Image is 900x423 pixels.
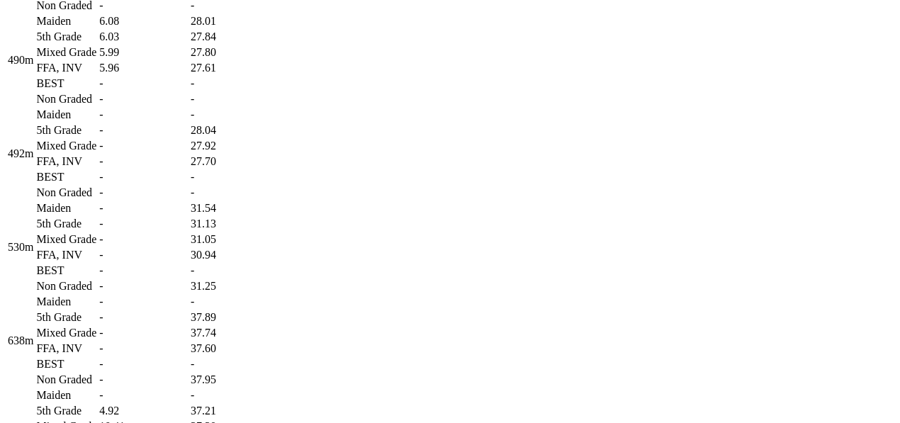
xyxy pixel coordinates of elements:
td: 27.80 [190,45,264,60]
td: FFA, INV [35,248,97,262]
td: 5th Grade [35,30,97,44]
td: 490m [7,14,34,106]
td: 5.96 [99,61,189,75]
td: 27.92 [190,139,264,153]
td: 27.61 [190,61,264,75]
td: Mixed Grade [35,45,97,60]
td: - [99,326,189,340]
td: - [99,92,189,106]
td: - [99,373,189,387]
td: 37.74 [190,326,264,340]
td: Mixed Grade [35,232,97,247]
td: - [190,357,264,371]
td: Maiden [35,295,97,309]
td: Non Graded [35,186,97,200]
td: - [99,77,189,91]
td: 37.60 [190,342,264,356]
td: 28.04 [190,123,264,137]
td: Non Graded [35,279,97,293]
td: - [190,388,264,402]
td: Maiden [35,108,97,122]
td: 530m [7,201,34,293]
td: - [190,295,264,309]
td: 5th Grade [35,404,97,418]
td: 5.99 [99,45,189,60]
td: 6.08 [99,14,189,28]
td: Non Graded [35,92,97,106]
td: - [190,77,264,91]
td: 31.05 [190,232,264,247]
td: - [190,186,264,200]
td: BEST [35,170,97,184]
td: Maiden [35,388,97,402]
td: - [99,357,189,371]
td: - [190,264,264,278]
td: FFA, INV [35,61,97,75]
td: 30.94 [190,248,264,262]
td: BEST [35,264,97,278]
td: 27.70 [190,154,264,169]
td: BEST [35,77,97,91]
td: - [99,295,189,309]
td: - [99,123,189,137]
td: Non Graded [35,373,97,387]
td: - [99,388,189,402]
td: - [99,201,189,215]
td: - [99,310,189,325]
td: 5th Grade [35,123,97,137]
td: Mixed Grade [35,326,97,340]
td: 31.13 [190,217,264,231]
td: Maiden [35,14,97,28]
td: 5th Grade [35,217,97,231]
td: 28.01 [190,14,264,28]
td: 638m [7,295,34,387]
td: Mixed Grade [35,139,97,153]
td: - [99,217,189,231]
td: BEST [35,357,97,371]
td: 5th Grade [35,310,97,325]
td: FFA, INV [35,342,97,356]
td: - [190,170,264,184]
td: - [99,139,189,153]
td: - [99,264,189,278]
td: FFA, INV [35,154,97,169]
td: - [99,232,189,247]
td: 37.95 [190,373,264,387]
td: 6.03 [99,30,189,44]
td: - [99,186,189,200]
td: - [99,170,189,184]
td: - [99,108,189,122]
td: 37.21 [190,404,264,418]
td: 492m [7,108,34,200]
td: 31.25 [190,279,264,293]
td: - [190,108,264,122]
td: 27.84 [190,30,264,44]
td: 4.92 [99,404,189,418]
td: - [99,248,189,262]
td: Maiden [35,201,97,215]
td: 31.54 [190,201,264,215]
td: - [190,92,264,106]
td: - [99,154,189,169]
td: - [99,279,189,293]
td: - [99,342,189,356]
td: 37.89 [190,310,264,325]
